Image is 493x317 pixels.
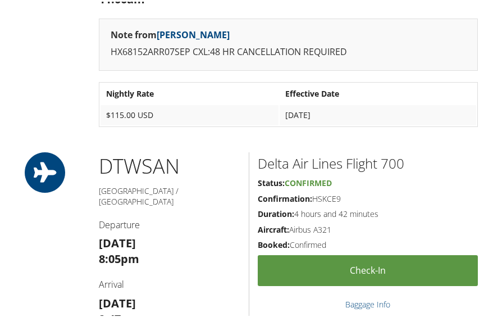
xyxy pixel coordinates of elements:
strong: Note from [111,27,230,39]
strong: [DATE] [99,234,136,249]
a: [PERSON_NAME] [157,27,230,39]
td: [DATE] [280,103,476,124]
h2: Delta Air Lines Flight 700 [258,152,478,171]
strong: Duration: [258,207,294,218]
h5: 4 hours and 42 minutes [258,207,478,218]
h5: Airbus A321 [258,223,478,234]
strong: [DATE] [99,294,136,309]
strong: Booked: [258,238,290,248]
h4: Departure [99,217,240,229]
a: Check-in [258,253,478,284]
strong: 8:05pm [99,250,139,265]
h5: [GEOGRAPHIC_DATA] / [GEOGRAPHIC_DATA] [99,184,240,206]
a: Baggage Info [345,297,390,308]
p: HX68152ARR07SEP CXL:48 HR CANCELLATION REQUIRED [111,43,466,58]
td: $115.00 USD [101,103,279,124]
h5: HSKCE9 [258,192,478,203]
h5: Confirmed [258,238,478,249]
th: Effective Date [280,82,476,102]
span: Confirmed [285,176,332,187]
strong: Confirmation: [258,192,312,202]
strong: Status: [258,176,285,187]
h1: DTW SAN [99,151,240,179]
th: Nightly Rate [101,82,279,102]
h4: Arrival [99,277,240,289]
strong: Aircraft: [258,223,289,233]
